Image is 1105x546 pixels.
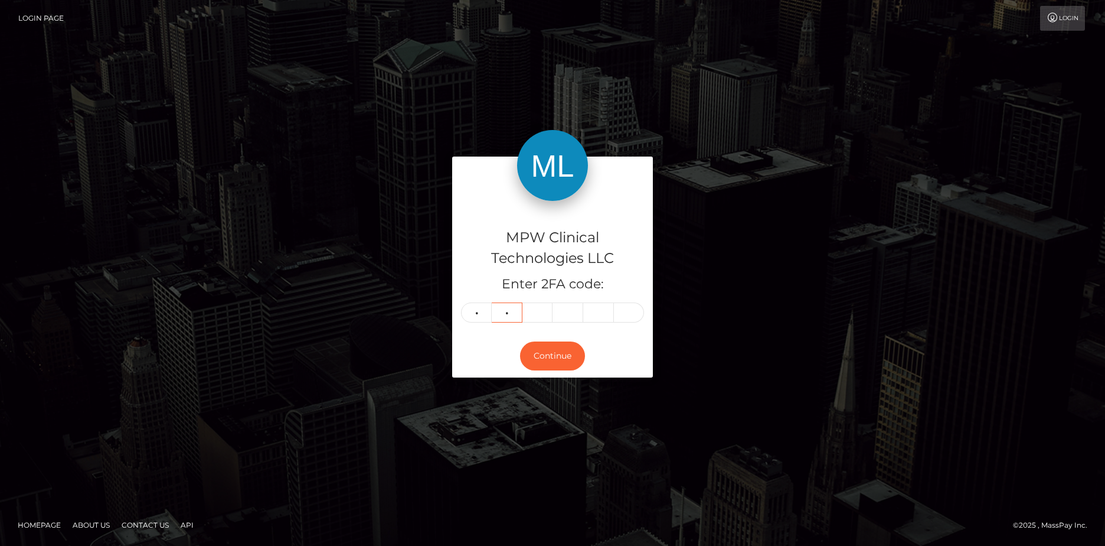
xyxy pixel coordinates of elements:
[1040,6,1085,31] a: Login
[517,130,588,201] img: MPW Clinical Technologies LLC
[1013,519,1096,532] div: © 2025 , MassPay Inc.
[13,516,66,534] a: Homepage
[117,516,174,534] a: Contact Us
[461,227,644,269] h4: MPW Clinical Technologies LLC
[68,516,115,534] a: About Us
[461,275,644,294] h5: Enter 2FA code:
[176,516,198,534] a: API
[18,6,64,31] a: Login Page
[520,342,585,370] button: Continue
